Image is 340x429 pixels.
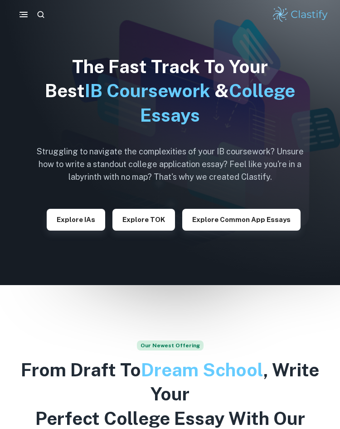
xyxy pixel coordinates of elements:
button: Explore TOK [112,209,175,231]
a: Explore IAs [47,215,105,223]
span: Dream School [141,359,263,380]
h1: The Fast Track To Your Best & [29,54,311,127]
button: Explore Common App essays [182,209,301,231]
img: Clastify logo [272,5,329,24]
span: College Essays [140,80,295,125]
a: Explore TOK [112,215,175,223]
h6: Struggling to navigate the complexities of your IB coursework? Unsure how to write a standout col... [29,145,311,183]
a: Explore Common App essays [182,215,301,223]
span: IB Coursework [85,80,210,101]
button: Explore IAs [47,209,105,231]
span: Our Newest Offering [137,340,204,350]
